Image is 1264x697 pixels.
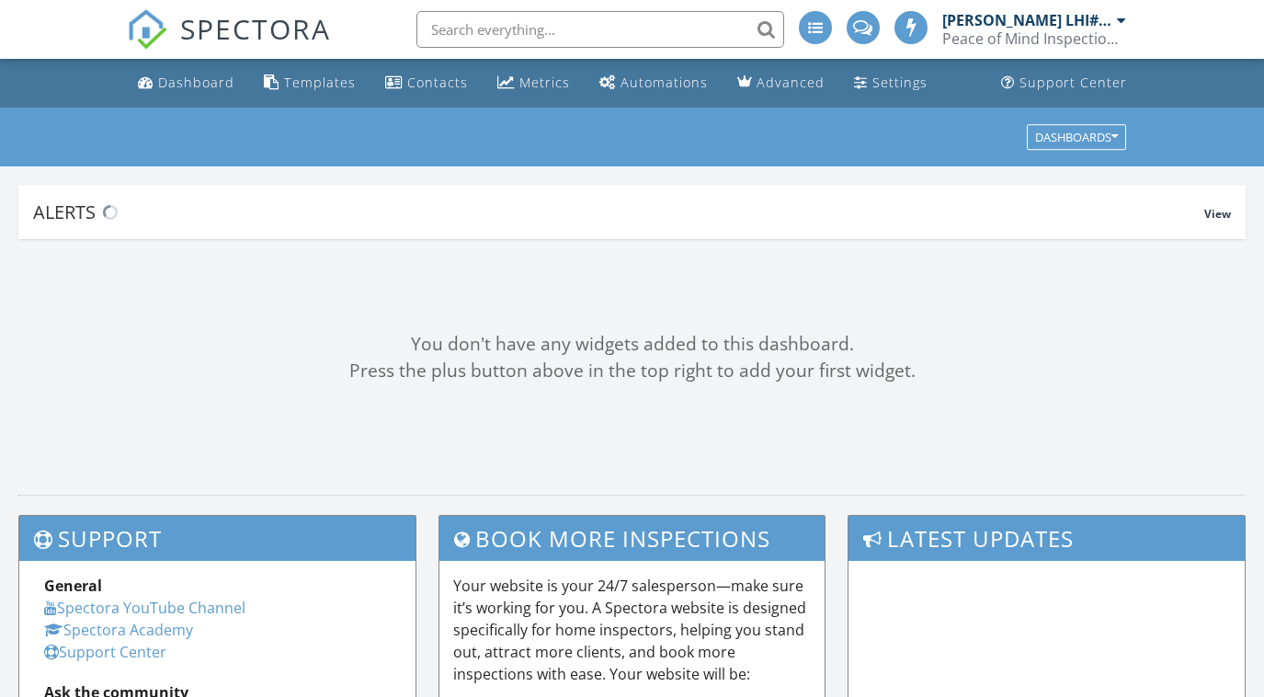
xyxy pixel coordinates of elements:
[180,9,331,48] span: SPECTORA
[158,74,234,91] div: Dashboard
[44,598,245,618] a: Spectora YouTube Channel
[407,74,468,91] div: Contacts
[453,575,811,685] p: Your website is your 24/7 salesperson—make sure it’s working for you. A Spectora website is desig...
[378,66,475,100] a: Contacts
[872,74,928,91] div: Settings
[18,331,1246,358] div: You don't have any widgets added to this dashboard.
[439,516,825,561] h3: Book More Inspections
[256,66,363,100] a: Templates
[1204,206,1231,222] span: View
[284,74,356,91] div: Templates
[490,66,577,100] a: Metrics
[18,358,1246,384] div: Press the plus button above in the top right to add your first widget.
[757,74,825,91] div: Advanced
[847,66,935,100] a: Settings
[44,576,102,596] strong: General
[131,66,242,100] a: Dashboard
[1035,131,1118,143] div: Dashboards
[848,516,1245,561] h3: Latest Updates
[1027,124,1126,150] button: Dashboards
[621,74,708,91] div: Automations
[33,200,1204,224] div: Alerts
[1019,74,1127,91] div: Support Center
[127,9,167,50] img: The Best Home Inspection Software - Spectora
[416,11,784,48] input: Search everything...
[942,11,1112,29] div: [PERSON_NAME] LHI#11066
[519,74,570,91] div: Metrics
[730,66,832,100] a: Advanced
[19,516,416,561] h3: Support
[942,29,1126,48] div: Peace of Mind Inspection Service, LLC
[592,66,715,100] a: Automations (Advanced)
[994,66,1134,100] a: Support Center
[44,642,166,662] a: Support Center
[44,620,193,640] a: Spectora Academy
[127,25,331,63] a: SPECTORA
